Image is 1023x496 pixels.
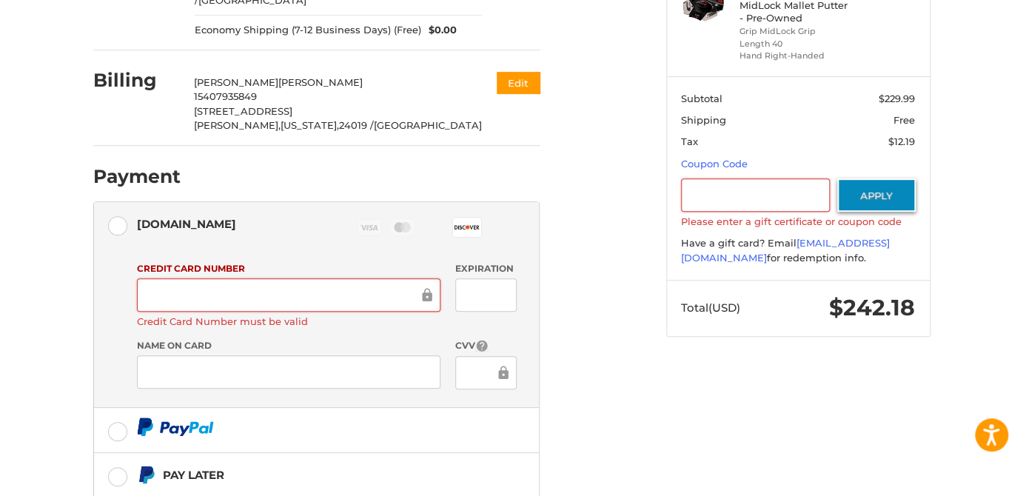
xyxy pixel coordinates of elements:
label: Credit Card Number [137,262,440,275]
button: Edit [497,72,540,93]
button: Apply [837,178,916,212]
span: Tax [681,135,698,147]
span: [STREET_ADDRESS] [194,105,292,117]
span: Shipping [681,114,726,126]
li: Grip MidLock Grip [739,25,853,38]
li: Hand Right-Handed [739,50,853,62]
span: $0.00 [421,23,457,38]
a: Coupon Code [681,158,748,170]
li: Length 40 [739,38,853,50]
div: [DOMAIN_NAME] [137,212,236,236]
span: [PERSON_NAME] [278,76,363,88]
span: [GEOGRAPHIC_DATA] [374,119,482,131]
label: CVV [455,339,517,353]
label: Credit Card Number must be valid [137,315,440,327]
span: Economy Shipping (7-12 Business Days) (Free) [195,23,421,38]
img: Pay Later icon [137,466,155,484]
span: $229.99 [879,93,915,104]
label: Expiration [455,262,517,275]
span: [PERSON_NAME] [194,76,278,88]
span: Free [893,114,915,126]
span: Subtotal [681,93,722,104]
span: Total (USD) [681,301,740,315]
div: Pay Later [163,463,446,487]
span: [PERSON_NAME], [194,119,281,131]
img: PayPal icon [137,418,214,436]
h2: Payment [93,165,181,188]
div: Have a gift card? Email for redemption info. [681,236,915,265]
span: $242.18 [829,294,915,321]
span: 24019 / [339,119,374,131]
label: Name on Card [137,339,440,352]
h2: Billing [93,69,180,92]
span: $12.19 [888,135,915,147]
a: [EMAIL_ADDRESS][DOMAIN_NAME] [681,237,890,264]
span: [US_STATE], [281,119,339,131]
input: Gift Certificate or Coupon Code [681,178,830,212]
span: 15407935849 [194,90,257,102]
label: Please enter a gift certificate or coupon code [681,215,915,227]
